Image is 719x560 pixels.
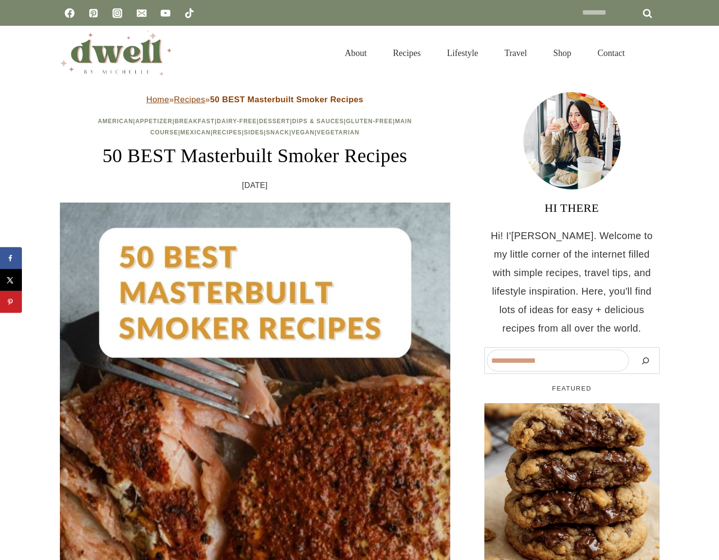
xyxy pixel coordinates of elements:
nav: Primary Navigation [332,36,638,70]
a: Pinterest [84,3,103,23]
a: Instagram [108,3,127,23]
a: Vegan [292,129,315,136]
span: » » [147,95,364,104]
strong: 50 BEST Masterbuilt Smoker Recipes [210,95,363,104]
a: Mexican [180,129,210,136]
a: Snack [266,129,289,136]
h3: HI THERE [484,199,660,217]
a: Email [132,3,151,23]
a: Sides [244,129,264,136]
a: Recipes [380,36,434,70]
a: Recipes [213,129,242,136]
a: Vegetarian [317,129,360,136]
h1: 50 BEST Masterbuilt Smoker Recipes [60,141,450,170]
button: View Search Form [643,45,660,61]
button: Search [634,350,657,372]
time: [DATE] [242,178,268,193]
a: Dessert [259,118,290,125]
a: About [332,36,380,70]
p: Hi! I'[PERSON_NAME]. Welcome to my little corner of the internet filled with simple recipes, trav... [484,226,660,337]
a: Recipes [174,95,205,104]
a: Contact [585,36,638,70]
a: Shop [540,36,584,70]
a: Home [147,95,169,104]
a: Gluten-Free [346,118,393,125]
a: Travel [491,36,540,70]
a: Dairy-Free [217,118,257,125]
img: DWELL by michelle [60,31,172,75]
a: YouTube [156,3,175,23]
a: Breakfast [175,118,215,125]
a: Dips & Sauces [292,118,344,125]
a: American [98,118,133,125]
a: Facebook [60,3,79,23]
a: TikTok [180,3,199,23]
a: Appetizer [135,118,172,125]
h5: FEATURED [484,384,660,393]
a: Lifestyle [434,36,491,70]
span: | | | | | | | | | | | | | [98,118,412,136]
